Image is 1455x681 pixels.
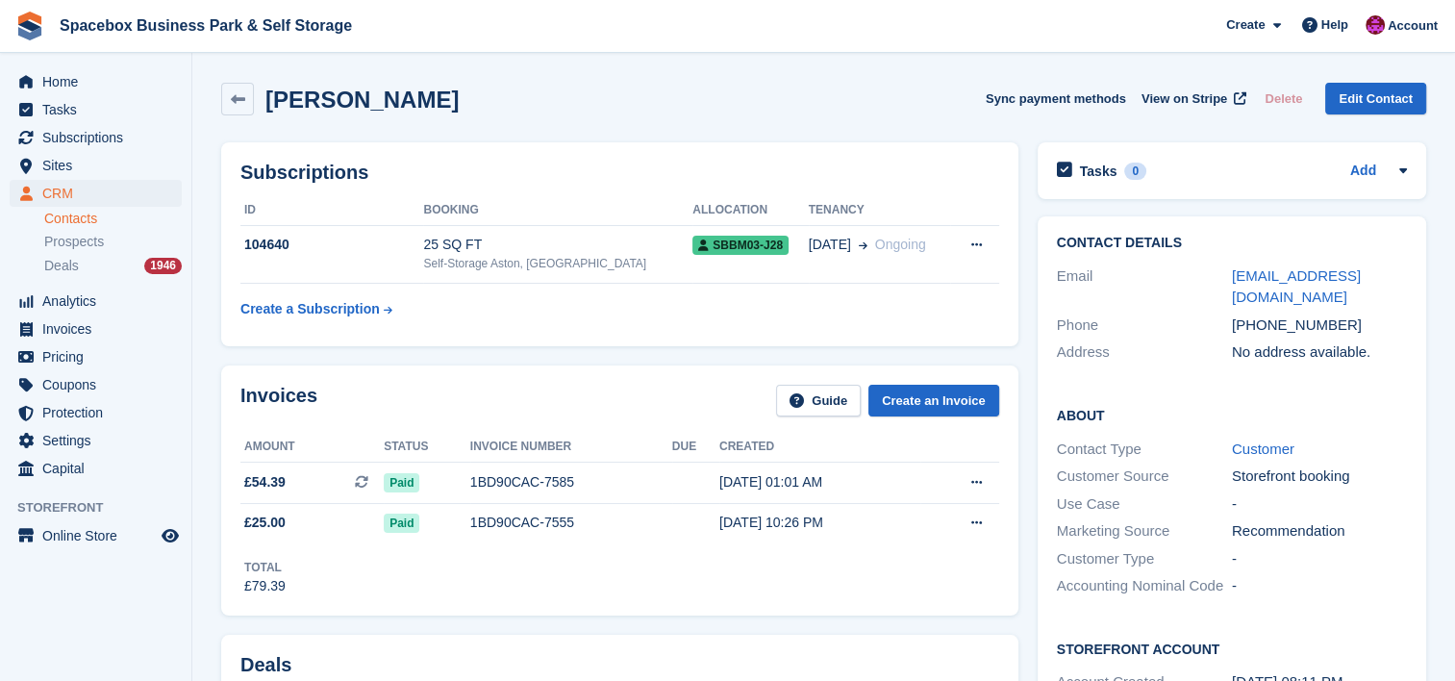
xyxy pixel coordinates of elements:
span: Create [1226,15,1265,35]
th: Status [384,432,470,463]
div: Address [1057,341,1232,364]
span: Online Store [42,522,158,549]
a: menu [10,455,182,482]
a: menu [10,152,182,179]
span: Account [1388,16,1438,36]
span: £25.00 [244,513,286,533]
div: Create a Subscription [240,299,380,319]
th: Created [719,432,920,463]
div: £79.39 [244,576,286,596]
div: 0 [1124,163,1146,180]
div: Total [244,559,286,576]
img: stora-icon-8386f47178a22dfd0bd8f6a31ec36ba5ce8667c1dd55bd0f319d3a0aa187defe.svg [15,12,44,40]
h2: Subscriptions [240,162,999,184]
div: Use Case [1057,493,1232,516]
span: Capital [42,455,158,482]
div: Phone [1057,315,1232,337]
div: 25 SQ FT [423,235,692,255]
div: Accounting Nominal Code [1057,575,1232,597]
div: 104640 [240,235,423,255]
th: ID [240,195,423,226]
a: Guide [776,385,861,416]
h2: Tasks [1080,163,1117,180]
th: Due [672,432,719,463]
div: - [1232,575,1407,597]
a: menu [10,315,182,342]
div: - [1232,548,1407,570]
th: Allocation [692,195,808,226]
div: Self-Storage Aston, [GEOGRAPHIC_DATA] [423,255,692,272]
div: Recommendation [1232,520,1407,542]
span: Help [1321,15,1348,35]
h2: Contact Details [1057,236,1407,251]
a: menu [10,288,182,315]
h2: About [1057,405,1407,424]
th: Tenancy [809,195,950,226]
span: Tasks [42,96,158,123]
a: menu [10,96,182,123]
h2: [PERSON_NAME] [265,87,459,113]
div: [DATE] 01:01 AM [719,472,920,492]
div: [PHONE_NUMBER] [1232,315,1407,337]
span: CRM [42,180,158,207]
span: Pricing [42,343,158,370]
button: Delete [1257,83,1310,114]
div: No address available. [1232,341,1407,364]
a: Create a Subscription [240,291,392,327]
th: Invoice number [470,432,672,463]
h2: Deals [240,654,291,676]
div: Email [1057,265,1232,309]
span: Paid [384,514,419,533]
a: Customer [1232,441,1294,457]
div: Marketing Source [1057,520,1232,542]
h2: Invoices [240,385,317,416]
a: Contacts [44,210,182,228]
div: Contact Type [1057,439,1232,461]
span: Settings [42,427,158,454]
div: - [1232,493,1407,516]
div: 1BD90CAC-7555 [470,513,672,533]
div: Customer Source [1057,466,1232,488]
span: Coupons [42,371,158,398]
span: Paid [384,473,419,492]
a: menu [10,180,182,207]
span: Deals [44,257,79,275]
a: View on Stripe [1134,83,1250,114]
span: SBBM03-J28 [692,236,789,255]
span: Home [42,68,158,95]
a: Deals 1946 [44,256,182,276]
span: Invoices [42,315,158,342]
th: Amount [240,432,384,463]
span: Analytics [42,288,158,315]
h2: Storefront Account [1057,639,1407,658]
a: Prospects [44,232,182,252]
th: Booking [423,195,692,226]
div: [DATE] 10:26 PM [719,513,920,533]
span: £54.39 [244,472,286,492]
a: Spacebox Business Park & Self Storage [52,10,360,41]
span: View on Stripe [1141,89,1227,109]
a: Preview store [159,524,182,547]
span: Prospects [44,233,104,251]
span: Ongoing [875,237,926,252]
a: menu [10,343,182,370]
a: menu [10,68,182,95]
a: menu [10,371,182,398]
div: Customer Type [1057,548,1232,570]
a: [EMAIL_ADDRESS][DOMAIN_NAME] [1232,267,1361,306]
a: Add [1350,161,1376,183]
a: Create an Invoice [868,385,999,416]
a: Edit Contact [1325,83,1426,114]
span: Protection [42,399,158,426]
span: Storefront [17,498,191,517]
div: Storefront booking [1232,466,1407,488]
img: Shitika Balanath [1366,15,1385,35]
span: Sites [42,152,158,179]
a: menu [10,522,182,549]
div: 1BD90CAC-7585 [470,472,672,492]
span: [DATE] [809,235,851,255]
button: Sync payment methods [986,83,1126,114]
a: menu [10,124,182,151]
a: menu [10,427,182,454]
span: Subscriptions [42,124,158,151]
